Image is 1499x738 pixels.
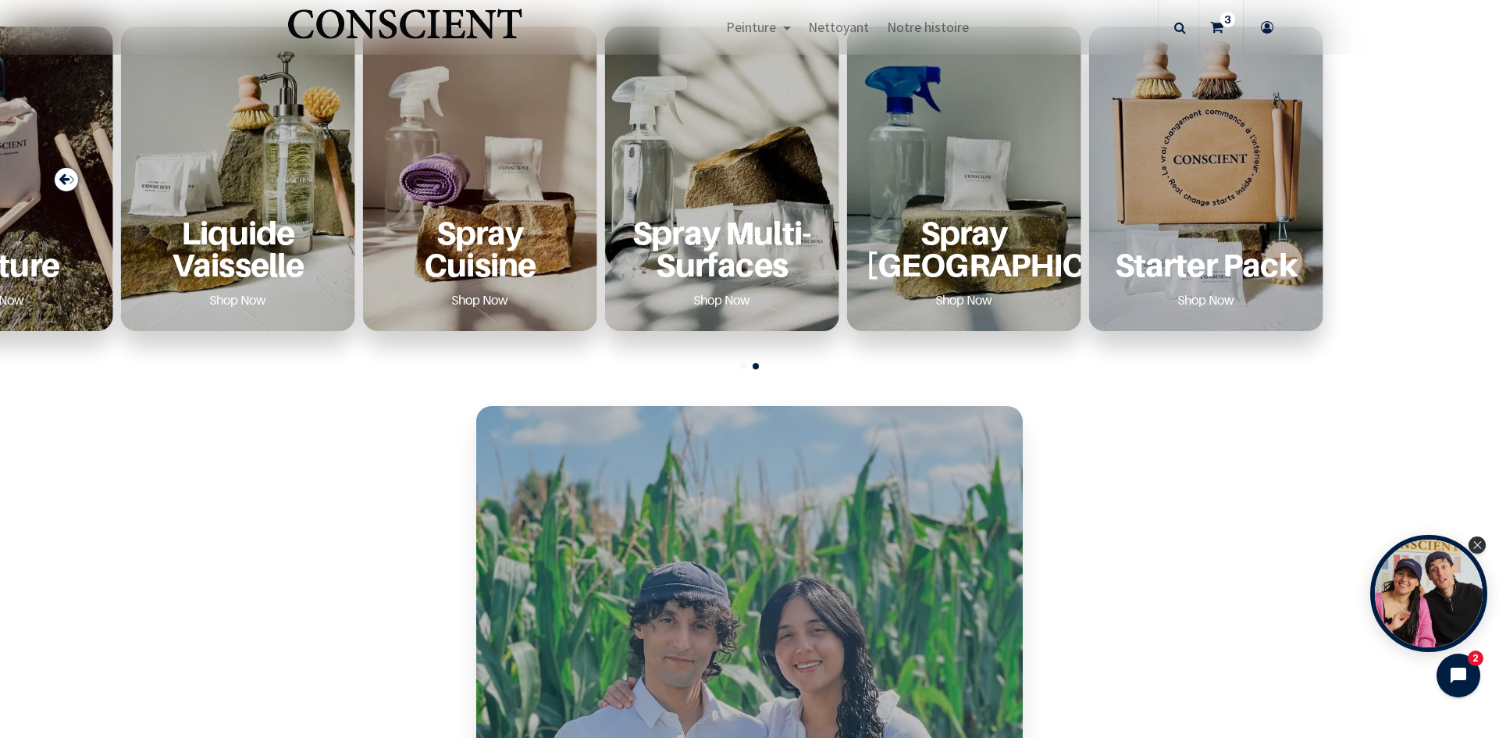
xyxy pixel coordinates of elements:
[1089,27,1323,331] div: 6 / 6
[675,287,769,312] a: Shop Now
[624,216,821,281] a: Spray Multi-Surfaces
[190,287,285,312] a: Shop Now
[1159,287,1253,312] a: Shop Now
[1108,248,1305,280] a: Starter Pack
[1370,535,1487,652] div: Tolstoy bubble widget
[847,27,1081,331] div: 5 / 6
[55,168,78,191] div: Previous slide
[726,18,776,36] span: Peinture
[753,363,759,369] span: Go to slide 2
[1370,535,1487,652] div: Open Tolstoy
[363,27,597,331] div: 3 / 6
[917,287,1011,312] a: Shop Now
[121,27,355,331] div: 2 / 6
[808,18,869,36] span: Nettoyant
[866,216,1063,281] a: Spray [GEOGRAPHIC_DATA]
[382,216,579,281] a: Spray Cuisine
[887,18,969,36] span: Notre histoire
[740,363,746,369] span: Go to slide 1
[1220,12,1235,27] sup: 3
[1469,537,1486,554] div: Close Tolstoy widget
[1370,535,1487,652] div: Open Tolstoy widget
[605,27,839,331] div: 4 / 6
[140,216,336,281] a: Liquide Vaisselle
[433,287,527,312] a: Shop Now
